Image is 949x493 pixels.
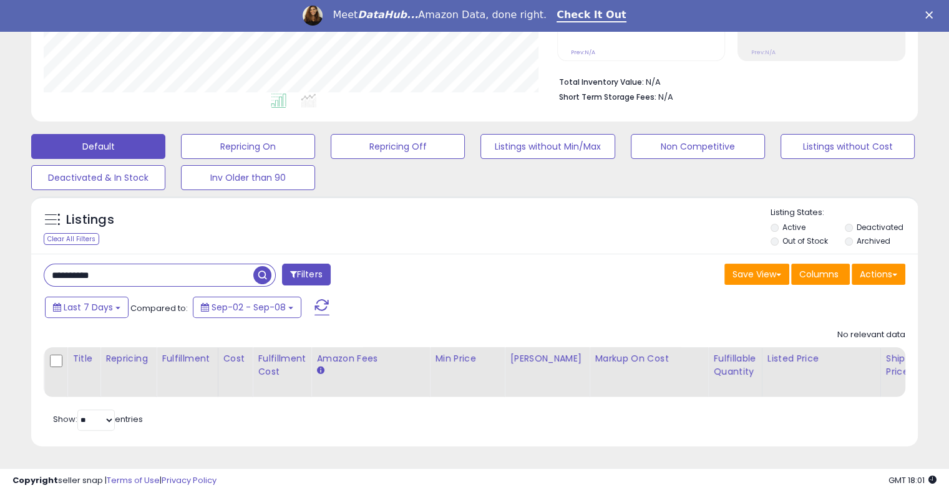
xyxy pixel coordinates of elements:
[837,329,905,341] div: No relevant data
[751,49,776,56] small: Prev: N/A
[559,92,656,102] b: Short Term Storage Fees:
[925,11,938,19] div: Close
[193,297,301,318] button: Sep-02 - Sep-08
[282,264,331,285] button: Filters
[12,475,217,487] div: seller snap | |
[64,301,113,314] span: Last 7 Days
[333,9,547,21] div: Meet Amazon Data, done right.
[782,236,828,246] label: Out of Stock
[31,165,165,190] button: Deactivated & In Stock
[510,352,584,365] div: [PERSON_NAME]
[631,134,765,159] button: Non Competitive
[12,474,58,486] strong: Copyright
[223,352,248,365] div: Cost
[31,134,165,159] button: Default
[162,352,212,365] div: Fulfillment
[886,352,911,378] div: Ship Price
[799,268,839,280] span: Columns
[53,413,143,425] span: Show: entries
[435,352,499,365] div: Min Price
[782,222,805,232] label: Active
[856,236,890,246] label: Archived
[258,352,306,378] div: Fulfillment Cost
[557,9,626,22] a: Check It Out
[767,352,875,365] div: Listed Price
[852,264,905,285] button: Actions
[181,165,315,190] button: Inv Older than 90
[181,134,315,159] button: Repricing On
[595,352,703,365] div: Markup on Cost
[316,352,424,365] div: Amazon Fees
[316,365,324,376] small: Amazon Fees.
[590,347,708,397] th: The percentage added to the cost of goods (COGS) that forms the calculator for Min & Max prices.
[212,301,286,314] span: Sep-02 - Sep-08
[358,9,418,21] i: DataHub...
[559,77,644,87] b: Total Inventory Value:
[856,222,903,232] label: Deactivated
[888,474,937,486] span: 2025-09-16 18:01 GMT
[72,352,95,365] div: Title
[66,211,114,229] h5: Listings
[724,264,789,285] button: Save View
[571,49,595,56] small: Prev: N/A
[45,297,129,318] button: Last 7 Days
[559,74,896,89] li: N/A
[130,302,188,314] span: Compared to:
[105,352,151,365] div: Repricing
[658,91,673,103] span: N/A
[781,134,915,159] button: Listings without Cost
[791,264,850,285] button: Columns
[44,233,99,245] div: Clear All Filters
[480,134,615,159] button: Listings without Min/Max
[771,207,918,219] p: Listing States:
[713,352,756,378] div: Fulfillable Quantity
[303,6,323,26] img: Profile image for Georgie
[162,474,217,486] a: Privacy Policy
[107,474,160,486] a: Terms of Use
[331,134,465,159] button: Repricing Off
